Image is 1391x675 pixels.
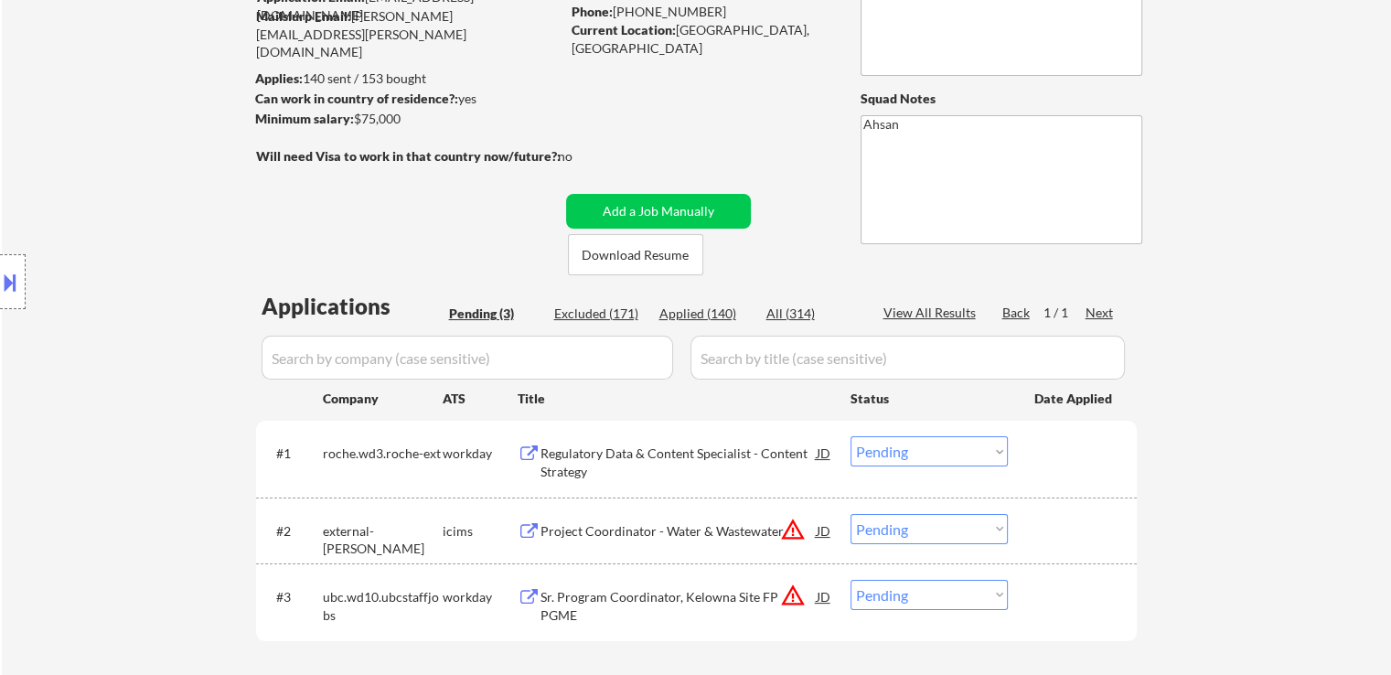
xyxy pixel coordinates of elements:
[540,445,817,480] div: Regulatory Data & Content Specialist - Content Strategy
[443,522,518,541] div: icims
[690,336,1125,380] input: Search by title (case sensitive)
[554,305,646,323] div: Excluded (171)
[276,588,308,606] div: #3
[815,436,833,469] div: JD
[276,445,308,463] div: #1
[883,304,981,322] div: View All Results
[323,522,443,558] div: external-[PERSON_NAME]
[568,234,703,275] button: Download Resume
[255,91,458,106] strong: Can work in country of residence?:
[566,194,751,229] button: Add a Job Manually
[255,110,560,128] div: $75,000
[861,90,1142,108] div: Squad Notes
[572,3,830,21] div: [PHONE_NUMBER]
[572,22,676,37] strong: Current Location:
[443,588,518,606] div: workday
[815,580,833,613] div: JD
[323,445,443,463] div: roche.wd3.roche-ext
[256,8,351,24] strong: Mailslurp Email:
[323,390,443,408] div: Company
[443,390,518,408] div: ATS
[255,70,303,86] strong: Applies:
[540,588,817,624] div: Sr. Program Coordinator, Kelowna Site FP PGME
[262,336,673,380] input: Search by company (case sensitive)
[518,390,833,408] div: Title
[540,522,817,541] div: Project Coordinator - Water & Wastewater
[255,111,354,126] strong: Minimum salary:
[572,21,830,57] div: [GEOGRAPHIC_DATA], [GEOGRAPHIC_DATA]
[262,295,443,317] div: Applications
[1086,304,1115,322] div: Next
[659,305,751,323] div: Applied (140)
[780,517,806,542] button: warning_amber
[766,305,858,323] div: All (314)
[255,90,554,108] div: yes
[1034,390,1115,408] div: Date Applied
[851,381,1008,414] div: Status
[256,148,561,164] strong: Will need Visa to work in that country now/future?:
[256,7,560,61] div: [PERSON_NAME][EMAIL_ADDRESS][PERSON_NAME][DOMAIN_NAME]
[255,70,560,88] div: 140 sent / 153 bought
[449,305,540,323] div: Pending (3)
[780,583,806,608] button: warning_amber
[443,445,518,463] div: workday
[1002,304,1032,322] div: Back
[323,588,443,624] div: ubc.wd10.ubcstaffjobs
[572,4,613,19] strong: Phone:
[276,522,308,541] div: #2
[1043,304,1086,322] div: 1 / 1
[558,147,610,166] div: no
[815,514,833,547] div: JD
